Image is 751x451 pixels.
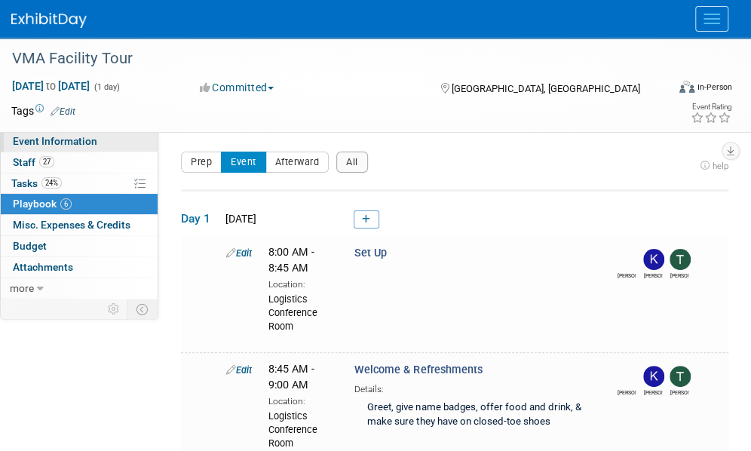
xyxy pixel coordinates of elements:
span: Tasks [11,177,62,189]
span: Staff [13,156,54,168]
div: Location: [268,393,332,408]
span: Event Information [13,135,97,147]
a: Event Information [1,131,158,152]
div: Amanda Smith [617,387,636,397]
span: 6 [60,198,72,210]
div: Event Format [621,78,732,101]
a: more [1,278,158,299]
a: Misc. Expenses & Credits [1,215,158,235]
div: Kelly Seliga [643,387,662,397]
span: [GEOGRAPHIC_DATA], [GEOGRAPHIC_DATA] [451,83,639,94]
td: Tags [11,103,75,118]
button: Committed [195,80,280,95]
div: Amanda Smith [617,270,636,280]
div: Kelly Seliga [643,270,662,280]
span: help [713,161,728,171]
div: Greet, give name badges, offer food and drink, & make sure they have on closed-toe shoes [354,396,590,435]
a: Tasks24% [1,173,158,194]
a: Staff27 [1,152,158,173]
div: Location: [268,276,332,291]
span: 24% [41,177,62,189]
button: Menu [695,6,728,32]
span: Budget [13,240,47,252]
img: Teri Beth Perkins [670,249,691,270]
img: Teri Beth Perkins [670,366,691,387]
img: Kelly Seliga [643,366,664,387]
div: In-Person [697,81,732,93]
div: VMA Facility Tour [7,45,660,72]
div: Logistics Conference Room [268,291,332,333]
span: [DATE] [DATE] [11,79,90,93]
span: 8:00 AM - 8:45 AM [268,246,314,274]
button: Prep [181,152,222,173]
img: Amanda Smith [617,249,638,270]
span: to [44,80,58,92]
span: Set Up [354,247,387,259]
span: Welcome & Refreshments [354,364,482,376]
div: Event Rating [691,103,731,111]
button: Event [221,152,266,173]
img: Format-Inperson.png [679,81,694,93]
span: Playbook [13,198,72,210]
span: [DATE] [221,213,256,225]
span: more [10,282,34,294]
a: Budget [1,236,158,256]
img: ExhibitDay [11,13,87,28]
img: Kelly Seliga [643,249,664,270]
div: Logistics Conference Room [268,408,332,450]
span: Attachments [13,261,73,273]
a: Attachments [1,257,158,278]
a: Edit [226,247,252,259]
td: Toggle Event Tabs [127,299,158,319]
a: Playbook6 [1,194,158,214]
a: Edit [51,106,75,117]
img: Amanda Smith [617,366,638,387]
span: (1 day) [93,82,120,92]
span: Day 1 [181,210,219,227]
div: Teri Beth Perkins [670,270,688,280]
td: Personalize Event Tab Strip [101,299,127,319]
div: Details: [354,379,590,396]
button: All [336,152,368,173]
button: Afterward [265,152,330,173]
a: Edit [226,364,252,376]
span: Misc. Expenses & Credits [13,219,130,231]
span: 27 [39,156,54,167]
span: 8:45 AM - 9:00 AM [268,363,314,391]
div: Teri Beth Perkins [670,387,688,397]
